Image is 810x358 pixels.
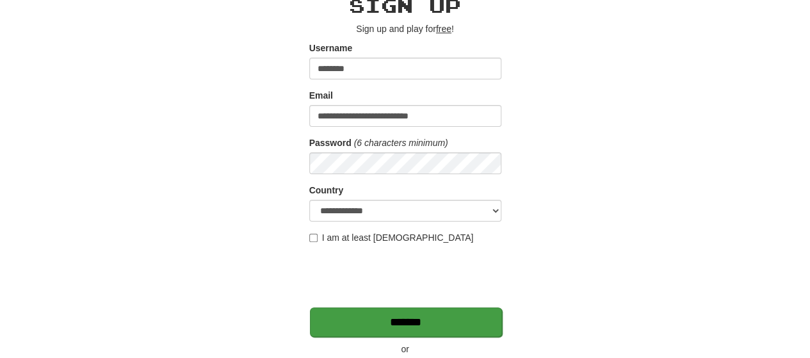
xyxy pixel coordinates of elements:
[309,42,353,54] label: Username
[309,184,344,197] label: Country
[309,343,501,355] p: or
[354,138,448,148] em: (6 characters minimum)
[309,136,352,149] label: Password
[436,24,451,34] u: free
[309,89,333,102] label: Email
[309,234,318,242] input: I am at least [DEMOGRAPHIC_DATA]
[309,231,474,244] label: I am at least [DEMOGRAPHIC_DATA]
[309,22,501,35] p: Sign up and play for !
[309,250,504,300] iframe: reCAPTCHA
